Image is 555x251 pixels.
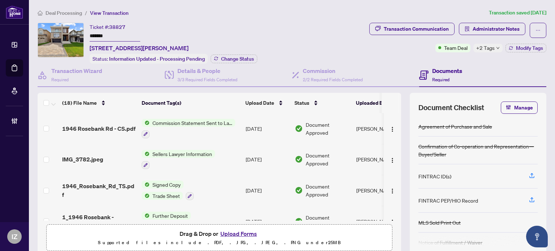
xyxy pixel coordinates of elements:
[390,157,395,163] img: Logo
[221,56,254,61] span: Change Status
[150,212,191,220] span: Further Deposit
[535,28,541,33] span: ellipsis
[142,119,235,138] button: Status IconCommission Statement Sent to Lawyer
[384,23,449,35] div: Transaction Communication
[139,93,242,113] th: Document Tag(s)
[353,113,408,144] td: [PERSON_NAME]
[245,99,274,107] span: Upload Date
[211,55,257,63] button: Change Status
[353,175,408,206] td: [PERSON_NAME]
[418,196,478,204] div: FINTRAC PEP/HIO Record
[150,181,184,189] span: Signed Copy
[51,66,102,75] h4: Transaction Wizard
[353,144,408,175] td: [PERSON_NAME]
[418,122,492,130] div: Agreement of Purchase and Sale
[243,144,292,175] td: [DATE]
[306,213,350,229] span: Document Approved
[142,212,224,231] button: Status IconFurther Deposit
[12,231,17,242] span: IZ
[218,229,259,238] button: Upload Forms
[514,102,533,113] span: Manage
[418,218,461,226] div: MLS Sold Print Out
[432,77,449,82] span: Required
[387,153,398,165] button: Logo
[526,226,548,247] button: Open asap
[353,206,408,237] td: [PERSON_NAME]
[109,24,125,30] span: 38827
[150,150,215,158] span: Sellers Lawyer Information
[390,188,395,194] img: Logo
[62,182,136,199] span: 1946_Rosebank_Rd_TS.pdf
[496,46,500,50] span: down
[85,9,87,17] li: /
[150,119,235,127] span: Commission Statement Sent to Lawyer
[46,10,82,16] span: Deal Processing
[295,125,303,133] img: Document Status
[59,93,139,113] th: (18) File Name
[306,121,350,137] span: Document Approved
[51,238,388,247] p: Supported files include .PDF, .JPG, .JPEG, .PNG under 25 MB
[242,93,292,113] th: Upload Date
[90,23,125,31] div: Ticket #:
[387,123,398,134] button: Logo
[90,54,208,64] div: Status:
[418,172,451,180] div: FINTRAC ID(s)
[142,150,215,169] button: Status IconSellers Lawyer Information
[177,77,237,82] span: 3/3 Required Fields Completed
[459,23,525,35] button: Administrator Notes
[473,23,520,35] span: Administrator Notes
[142,212,150,220] img: Status Icon
[390,126,395,132] img: Logo
[38,23,83,57] img: IMG-E12121261_1.jpg
[476,44,495,52] span: +2 Tags
[489,9,546,17] article: Transaction saved [DATE]
[295,155,303,163] img: Document Status
[516,46,543,51] span: Modify Tags
[294,99,309,107] span: Status
[432,66,462,75] h4: Documents
[142,181,150,189] img: Status Icon
[390,219,395,225] img: Logo
[295,186,303,194] img: Document Status
[51,77,69,82] span: Required
[418,142,538,158] div: Confirmation of Co-operation and Representation—Buyer/Seller
[295,217,303,225] img: Document Status
[387,216,398,227] button: Logo
[90,44,189,52] span: [STREET_ADDRESS][PERSON_NAME]
[6,5,23,19] img: logo
[369,23,455,35] button: Transaction Communication
[180,229,259,238] span: Drag & Drop or
[38,10,43,16] span: home
[142,181,194,200] button: Status IconSigned CopyStatus IconTrade Sheet
[62,155,103,164] span: IMG_3782.jpeg
[387,185,398,196] button: Logo
[306,151,350,167] span: Document Approved
[418,103,484,113] span: Document Checklist
[150,192,183,200] span: Trade Sheet
[62,213,136,230] span: 1_1946 Rosebank - Amendment 2.pdf
[353,93,407,113] th: Uploaded By
[243,206,292,237] td: [DATE]
[444,44,468,52] span: Team Deal
[243,175,292,206] td: [DATE]
[303,66,363,75] h4: Commission
[142,192,150,200] img: Status Icon
[505,44,546,52] button: Modify Tags
[62,124,135,133] span: 1946 Rosebank Rd - CS.pdf
[142,150,150,158] img: Status Icon
[501,101,538,114] button: Manage
[142,119,150,127] img: Status Icon
[292,93,353,113] th: Status
[306,182,350,198] span: Document Approved
[177,66,237,75] h4: Details & People
[243,113,292,144] td: [DATE]
[62,99,97,107] span: (18) File Name
[90,10,129,16] span: View Transaction
[109,56,205,62] span: Information Updated - Processing Pending
[303,77,363,82] span: 2/2 Required Fields Completed
[465,26,470,31] span: solution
